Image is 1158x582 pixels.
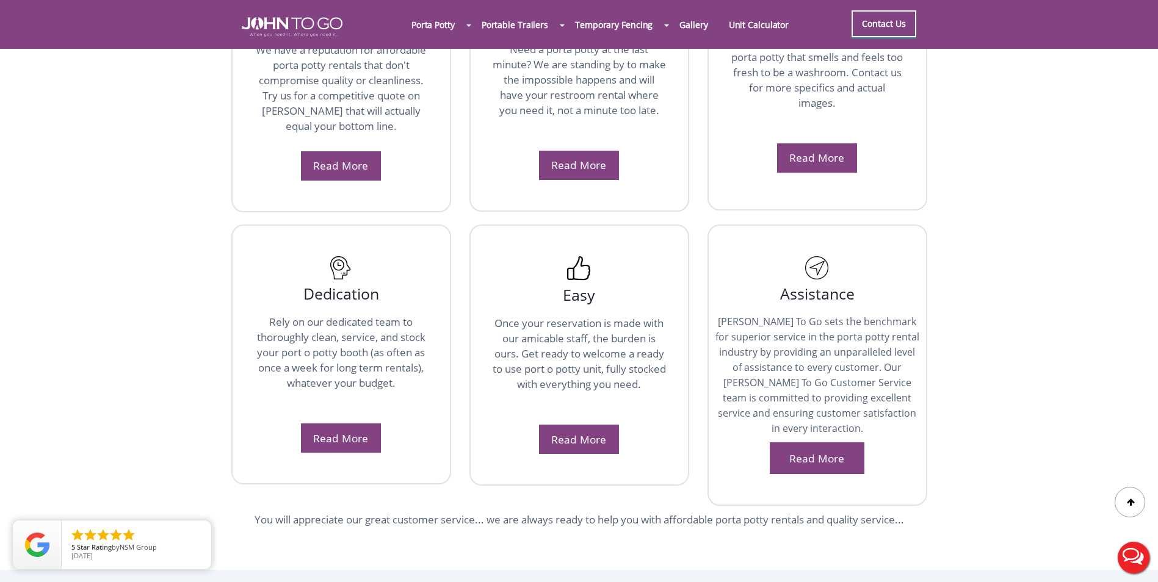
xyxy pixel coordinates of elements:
p: Impress your guests with a deluxe porta potty that smells and feels too fresh to be a washroom. C... [730,34,905,137]
a: Portable Trailers [471,12,559,38]
span: by [71,544,201,552]
a: Porta Potty [401,12,465,38]
a: Read More [551,432,606,447]
p: Once your reservation is made with our amicable staff, the burden is ours. Get ready to welcome a... [492,315,667,419]
a: Read More [313,431,368,445]
a: Read More [313,158,368,173]
p: Need a porta potty at the last minute? We are standing by to make the impossible happens and will... [492,41,667,145]
a: Gallery [669,12,718,38]
li:  [83,528,98,542]
span: [DATE] [71,551,93,560]
span: NSM Group [120,542,157,551]
span: Star Rating [77,542,112,551]
h4: Dedication [254,279,429,303]
img: Easy [567,256,591,281]
li:  [109,528,123,542]
a: Unit Calculator [718,12,800,38]
a: Easy [492,281,667,304]
p: You will appreciate our great customer service... we are always ready to help you with affordable... [231,512,927,527]
a: Read More [789,150,844,165]
a: Read More [551,157,606,172]
img: Assistance [805,256,829,279]
a: Read More [789,451,844,465]
p: We have a reputation for affordable porta potty rentals that don't compromise quality or cleanlin... [254,42,429,145]
button: Live Chat [1109,533,1158,582]
a: Temporary Fencing [565,12,663,38]
img: Dedication [329,256,353,279]
li:  [121,528,136,542]
a: Contact Us [852,10,916,37]
li:  [70,528,85,542]
p: [PERSON_NAME] To Go sets the benchmark for superior service in the porta potty rental industry by... [715,314,920,436]
p: Rely on our dedicated team to thoroughly clean, service, and stock your port o potty booth (as of... [254,314,429,417]
img: JOHN to go [242,17,342,37]
li:  [96,528,110,542]
a: Assistance [715,279,920,303]
span: 5 [71,542,75,551]
img: Review Rating [25,533,49,557]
